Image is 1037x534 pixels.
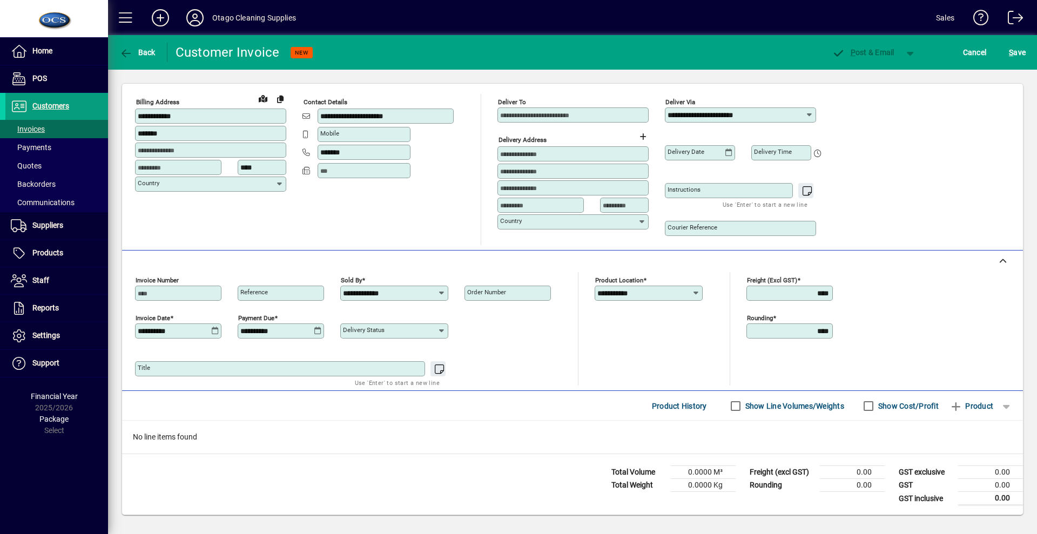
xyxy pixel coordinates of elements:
a: Payments [5,138,108,157]
mat-label: Instructions [668,186,701,193]
mat-label: Deliver To [498,98,526,106]
mat-label: Freight (excl GST) [747,276,797,284]
span: Suppliers [32,221,63,229]
td: 0.00 [820,479,885,492]
button: Post & Email [826,43,900,62]
span: Back [119,48,156,57]
td: 0.0000 M³ [671,466,736,479]
mat-label: Reference [240,288,268,296]
mat-label: Title [138,364,150,371]
td: 0.00 [820,466,885,479]
mat-label: Invoice date [136,314,170,322]
mat-hint: Use 'Enter' to start a new line [355,376,440,389]
app-page-header-button: Back [108,43,167,62]
mat-label: Country [138,179,159,187]
mat-label: Order number [467,288,506,296]
button: Back [117,43,158,62]
span: Support [32,359,59,367]
span: Quotes [11,161,42,170]
mat-label: Payment due [238,314,274,322]
span: Backorders [11,180,56,188]
td: Total Volume [606,466,671,479]
span: Communications [11,198,75,207]
button: Copy to Delivery address [272,90,289,107]
span: ost & Email [832,48,894,57]
button: Profile [178,8,212,28]
mat-label: Mobile [320,130,339,137]
mat-label: Rounding [747,314,773,322]
span: Staff [32,276,49,285]
a: Settings [5,322,108,349]
a: Support [5,350,108,377]
span: Cancel [963,44,987,61]
span: Home [32,46,52,55]
a: Reports [5,295,108,322]
td: 0.0000 Kg [671,479,736,492]
span: Invoices [11,125,45,133]
button: Product History [648,396,711,416]
a: Products [5,240,108,267]
span: Reports [32,303,59,312]
mat-label: Delivery time [754,148,792,156]
mat-label: Country [500,217,522,225]
td: 0.00 [958,466,1023,479]
label: Show Line Volumes/Weights [743,401,844,411]
mat-label: Courier Reference [668,224,717,231]
a: Staff [5,267,108,294]
td: GST inclusive [893,492,958,505]
mat-label: Product location [595,276,643,284]
span: Payments [11,143,51,152]
span: S [1009,48,1013,57]
td: GST exclusive [893,466,958,479]
a: View on map [254,90,272,107]
span: P [851,48,856,57]
button: Cancel [960,43,989,62]
div: No line items found [122,421,1023,454]
div: Otago Cleaning Supplies [212,9,296,26]
td: 0.00 [958,479,1023,492]
mat-label: Delivery status [343,326,385,334]
a: Backorders [5,175,108,193]
a: Knowledge Base [965,2,989,37]
mat-label: Deliver via [665,98,695,106]
mat-label: Sold by [341,276,362,284]
td: Rounding [744,479,820,492]
a: POS [5,65,108,92]
span: Financial Year [31,392,78,401]
td: 0.00 [958,492,1023,505]
mat-hint: Use 'Enter' to start a new line [723,198,807,211]
span: Settings [32,331,60,340]
span: Products [32,248,63,257]
span: Customers [32,102,69,110]
button: Save [1006,43,1028,62]
div: Sales [936,9,954,26]
button: Choose address [634,128,651,145]
span: ave [1009,44,1026,61]
mat-label: Invoice number [136,276,179,284]
span: NEW [295,49,308,56]
a: Communications [5,193,108,212]
a: Invoices [5,120,108,138]
span: Product History [652,397,707,415]
td: Freight (excl GST) [744,466,820,479]
mat-label: Delivery date [668,148,704,156]
td: GST [893,479,958,492]
span: POS [32,74,47,83]
span: Package [39,415,69,423]
button: Product [944,396,999,416]
div: Customer Invoice [176,44,280,61]
label: Show Cost/Profit [876,401,939,411]
a: Home [5,38,108,65]
button: Add [143,8,178,28]
a: Quotes [5,157,108,175]
td: Total Weight [606,479,671,492]
a: Suppliers [5,212,108,239]
a: Logout [1000,2,1023,37]
span: Product [950,397,993,415]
